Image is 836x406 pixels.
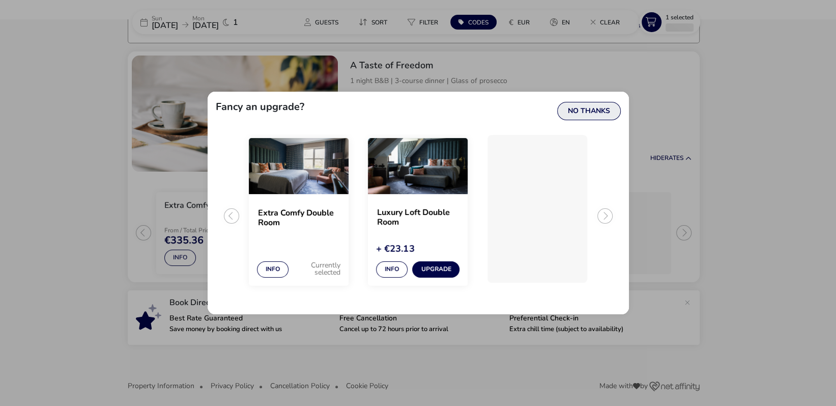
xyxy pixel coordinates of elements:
h2: Luxury Loft Double Room [377,208,458,227]
button: Info [376,261,408,278]
swiper-slide: 3 / 3 [478,138,597,286]
swiper-slide: 1 / 3 [239,138,359,286]
h2: Extra Comfy Double Room [258,208,339,228]
h2: Fancy an upgrade? [216,102,304,112]
swiper-slide: 2 / 3 [358,138,478,286]
button: No Thanks [557,102,621,120]
div: extra-settings [208,92,629,314]
button: Info [257,261,289,278]
div: upgrades-settings [208,92,629,314]
button: Upgrade [412,261,459,278]
div: Currently selected [299,260,340,278]
div: + €23.13 [376,244,459,253]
